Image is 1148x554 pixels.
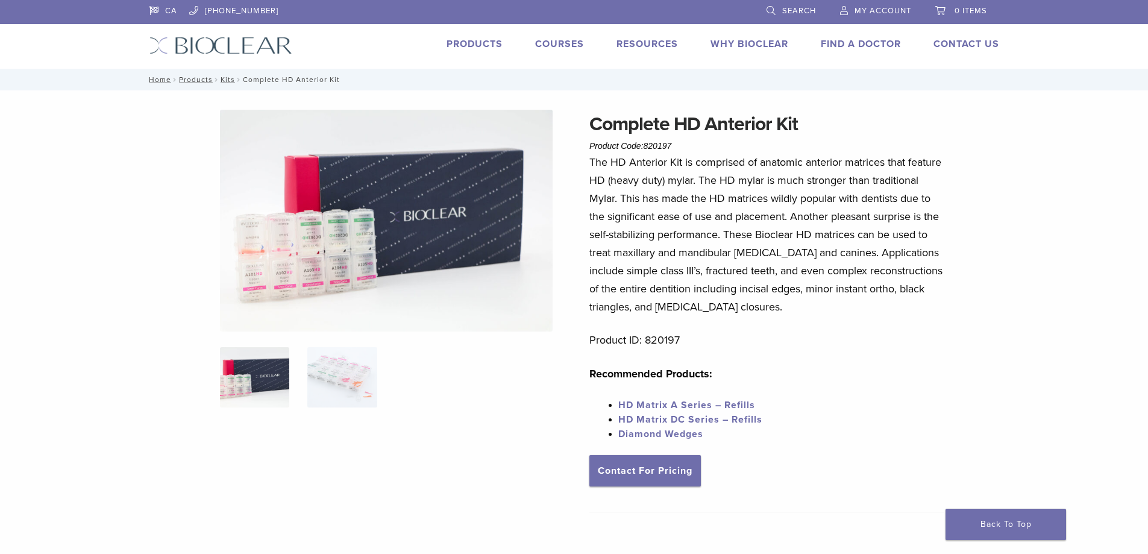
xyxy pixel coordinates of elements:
[933,38,999,50] a: Contact Us
[710,38,788,50] a: Why Bioclear
[447,38,503,50] a: Products
[307,347,377,408] img: Complete HD Anterior Kit - Image 2
[589,153,944,316] p: The HD Anterior Kit is comprised of anatomic anterior matrices that feature HD (heavy duty) mylar...
[179,75,213,84] a: Products
[220,347,289,408] img: IMG_8088-1-324x324.jpg
[644,141,672,151] span: 820197
[618,414,762,426] a: HD Matrix DC Series – Refills
[589,455,701,486] a: Contact For Pricing
[220,110,553,332] img: IMG_8088 (1)
[213,77,221,83] span: /
[946,509,1066,540] a: Back To Top
[618,399,755,411] a: HD Matrix A Series – Refills
[221,75,235,84] a: Kits
[589,367,712,380] strong: Recommended Products:
[140,69,1008,90] nav: Complete HD Anterior Kit
[589,110,944,139] h1: Complete HD Anterior Kit
[616,38,678,50] a: Resources
[149,37,292,54] img: Bioclear
[589,141,671,151] span: Product Code:
[535,38,584,50] a: Courses
[955,6,987,16] span: 0 items
[235,77,243,83] span: /
[589,331,944,349] p: Product ID: 820197
[821,38,901,50] a: Find A Doctor
[171,77,179,83] span: /
[782,6,816,16] span: Search
[855,6,911,16] span: My Account
[618,428,703,440] a: Diamond Wedges
[145,75,171,84] a: Home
